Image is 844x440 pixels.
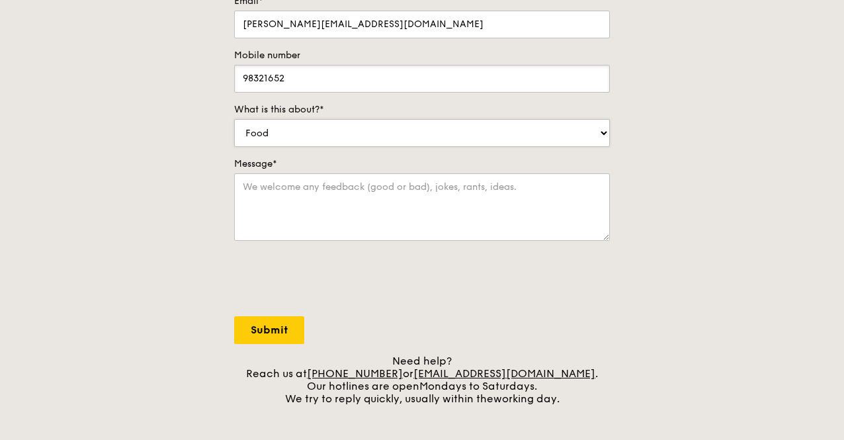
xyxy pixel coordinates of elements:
span: Mondays to Saturdays. [419,380,537,392]
label: Message* [234,157,610,171]
span: working day. [493,392,560,405]
iframe: reCAPTCHA [234,254,435,306]
input: Submit [234,316,304,344]
label: Mobile number [234,49,610,62]
div: Need help? Reach us at or . Our hotlines are open We try to reply quickly, usually within the [234,355,610,405]
a: [PHONE_NUMBER] [307,367,403,380]
label: What is this about?* [234,103,610,116]
a: [EMAIL_ADDRESS][DOMAIN_NAME] [413,367,595,380]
